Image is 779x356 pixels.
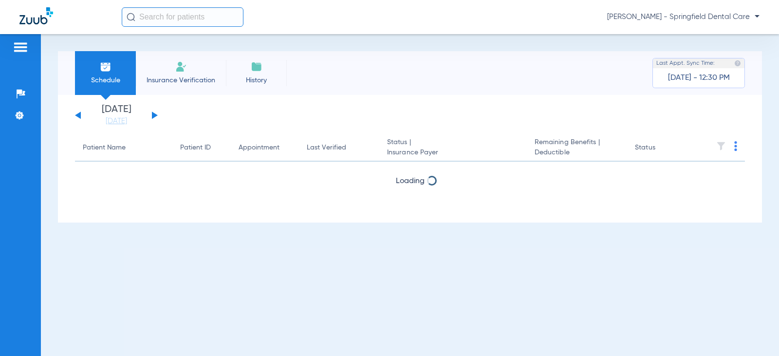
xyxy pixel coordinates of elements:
div: Patient Name [83,143,126,153]
img: Manual Insurance Verification [175,61,187,73]
th: Remaining Benefits | [527,134,627,162]
div: Patient Name [83,143,165,153]
span: Insurance Payer [387,148,519,158]
span: Schedule [82,75,129,85]
img: hamburger-icon [13,41,28,53]
span: Loading [396,177,425,185]
div: Last Verified [307,143,346,153]
span: [DATE] - 12:30 PM [668,73,730,83]
img: Zuub Logo [19,7,53,24]
img: last sync help info [734,60,741,67]
th: Status | [379,134,527,162]
img: group-dot-blue.svg [734,141,737,151]
div: Patient ID [180,143,211,153]
span: [PERSON_NAME] - Springfield Dental Care [607,12,760,22]
div: Appointment [239,143,291,153]
span: Deductible [535,148,619,158]
img: Schedule [100,61,111,73]
th: Status [627,134,693,162]
li: [DATE] [87,105,146,126]
div: Appointment [239,143,279,153]
span: History [233,75,279,85]
span: Last Appt. Sync Time: [656,58,715,68]
div: Last Verified [307,143,371,153]
input: Search for patients [122,7,243,27]
img: Search Icon [127,13,135,21]
span: Insurance Verification [143,75,219,85]
div: Patient ID [180,143,223,153]
img: History [251,61,262,73]
img: filter.svg [716,141,726,151]
a: [DATE] [87,116,146,126]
